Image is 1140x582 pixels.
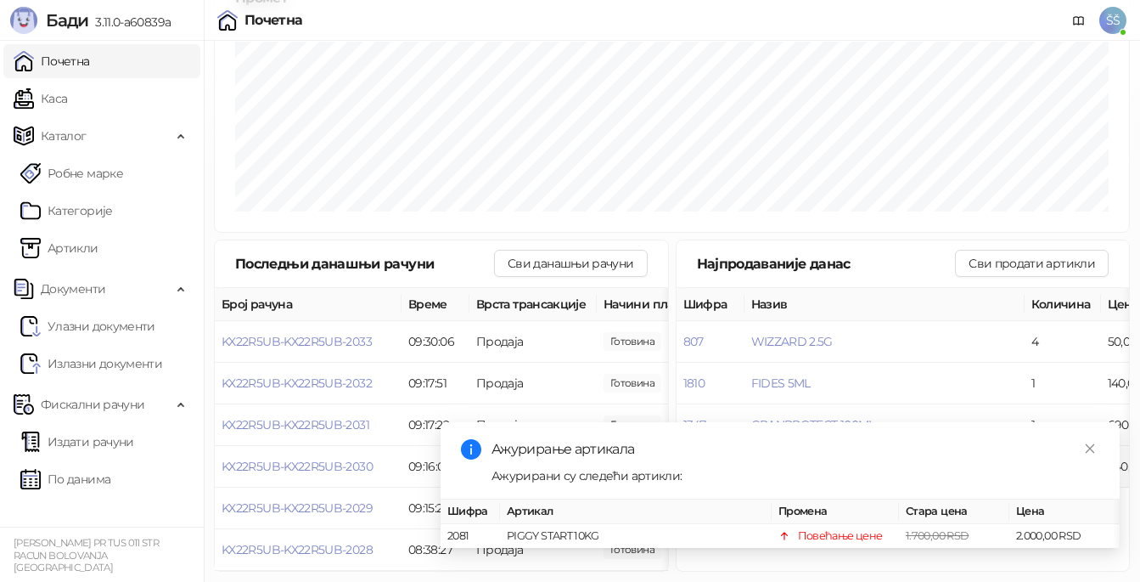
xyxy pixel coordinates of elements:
a: Почетна [14,44,90,78]
button: KX22R5UB-KX22R5UB-2031 [222,417,369,432]
a: Излазни документи [20,347,162,381]
button: 1347 [683,417,705,432]
th: Стара цена [899,500,1009,524]
span: ŠŠ [1099,7,1126,34]
button: KX22R5UB-KX22R5UB-2033 [222,334,372,349]
td: 09:15:23 [402,488,469,529]
th: Промена [772,500,899,524]
td: Продаја [469,363,597,404]
small: [PERSON_NAME] PR TUS 011 STR RACUN BOLOVANJA [GEOGRAPHIC_DATA] [14,537,159,574]
span: close [1084,443,1096,455]
td: 2.000,00 RSD [1009,524,1120,549]
button: 1810 [683,376,705,391]
td: PIGGY START 10KG [500,524,772,549]
th: Шифра [677,288,744,321]
button: KX22R5UB-KX22R5UB-2028 [222,542,373,557]
div: Ажурирани су следећи артикли: [491,466,1099,485]
th: Врста трансакције [469,288,597,321]
span: Бади [46,10,88,31]
button: KX22R5UB-KX22R5UB-2032 [222,376,372,391]
a: Робне марке [20,156,123,190]
th: Назив [744,288,1025,321]
div: Ажурирање артикала [491,439,1099,460]
th: Артикал [500,500,772,524]
th: Количина [1025,288,1101,321]
a: Ulazni dokumentiУлазни документи [20,309,155,343]
span: 1.700,00 RSD [906,529,969,542]
th: Време [402,288,469,321]
button: Сви продати артикли [955,250,1109,277]
td: Продаја [469,321,597,363]
a: Документација [1065,7,1092,34]
td: 09:16:02 [402,446,469,488]
span: info-circle [461,439,481,460]
td: 09:30:06 [402,321,469,363]
a: Издати рачуни [20,425,134,459]
div: Последњи данашњи рачуни [235,253,494,274]
button: WIZZARD 2.5G [751,334,833,349]
span: 50,00 [604,415,661,434]
a: Close [1081,439,1099,458]
th: Начини плаћања [597,288,767,321]
div: Повећање цене [798,528,883,545]
th: Шифра [441,500,500,524]
th: Цена [1009,500,1120,524]
div: Најпродаваније данас [697,253,956,274]
td: 1 [1025,363,1101,404]
td: 2081 [441,524,500,549]
img: Logo [10,7,37,34]
button: FIDES 5ML [751,376,811,391]
td: 1 [1025,404,1101,446]
span: Документи [41,272,105,306]
span: 50,00 [604,332,661,351]
button: Сви данашњи рачуни [494,250,647,277]
td: 08:38:27 [402,529,469,571]
td: 4 [1025,321,1101,363]
span: Каталог [41,119,87,153]
button: GRANPROTECT 100ML [751,417,875,432]
a: Категорије [20,194,113,228]
button: KX22R5UB-KX22R5UB-2029 [222,500,373,516]
a: ArtikliАртикли [20,231,98,265]
span: Фискални рачуни [41,387,144,421]
td: 09:17:22 [402,404,469,446]
a: Каса [14,82,67,116]
span: 3.11.0-a60839a [88,14,171,30]
a: По данима [20,462,110,496]
button: KX22R5UB-KX22R5UB-2030 [222,459,373,474]
td: Продаја [469,404,597,446]
th: Број рачуна [215,288,402,321]
button: 807 [683,334,704,349]
td: 09:17:51 [402,363,469,404]
span: 50,00 [604,374,661,393]
div: Почетна [244,14,303,27]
